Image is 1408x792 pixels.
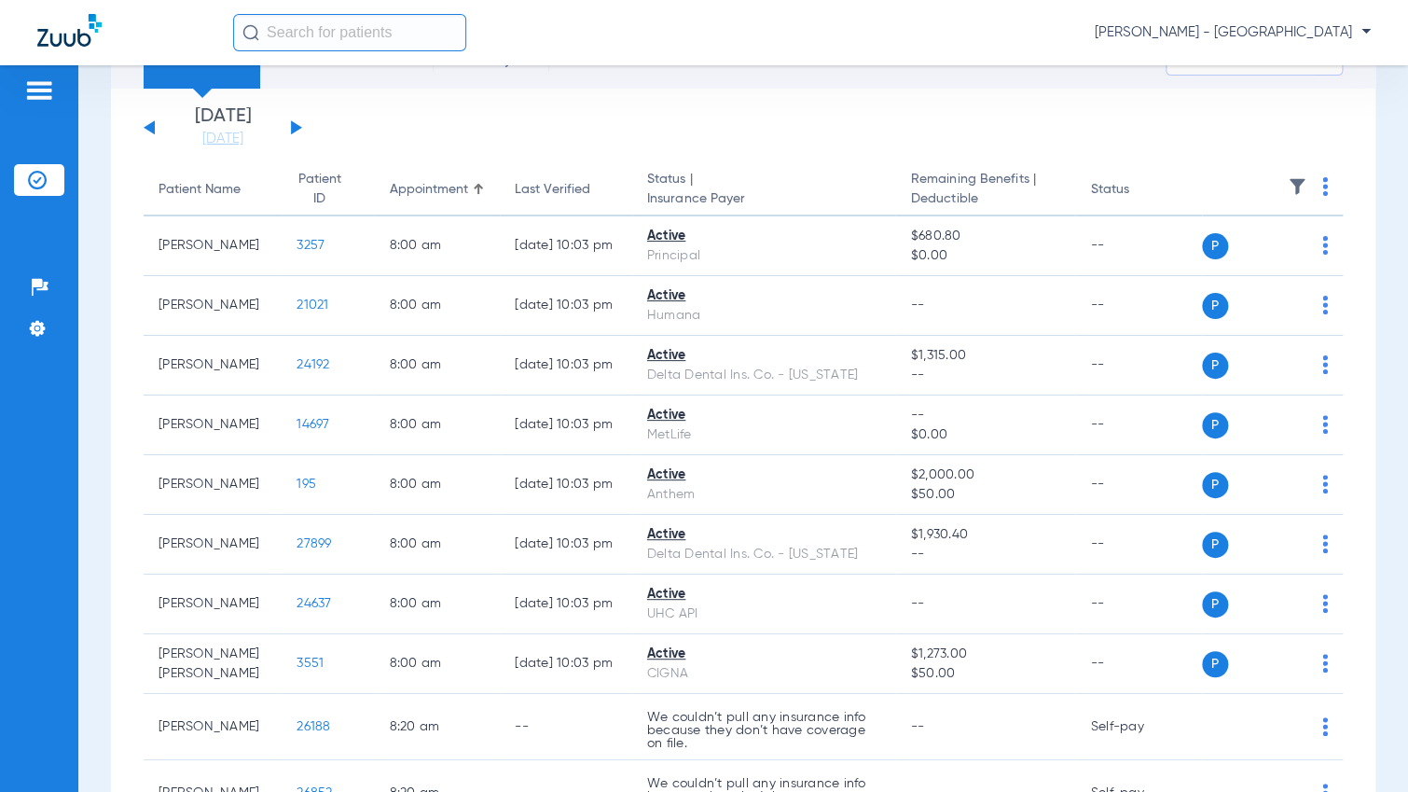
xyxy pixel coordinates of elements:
td: [PERSON_NAME] [144,276,282,336]
div: Delta Dental Ins. Co. - [US_STATE] [647,545,881,564]
td: [PERSON_NAME] [144,396,282,455]
div: MetLife [647,425,881,445]
td: 8:00 AM [374,216,500,276]
input: Search for patients [233,14,466,51]
td: -- [1075,634,1201,694]
img: Zuub Logo [37,14,102,47]
div: Active [647,645,881,664]
span: $680.80 [911,227,1061,246]
td: [DATE] 10:03 PM [500,634,631,694]
div: Active [647,286,881,306]
span: P [1202,353,1228,379]
td: [PERSON_NAME] [144,575,282,634]
span: $1,930.40 [911,525,1061,545]
td: [DATE] 10:03 PM [500,515,631,575]
td: [PERSON_NAME] [PERSON_NAME] [144,634,282,694]
span: Insurance Payer [647,189,881,209]
td: [PERSON_NAME] [144,455,282,515]
td: [DATE] 10:03 PM [500,276,631,336]
span: 14697 [297,418,329,431]
span: P [1202,591,1228,618]
img: filter.svg [1288,177,1306,196]
td: 8:00 AM [374,336,500,396]
td: 8:00 AM [374,396,500,455]
span: 26188 [297,720,330,733]
img: group-dot-blue.svg [1322,475,1328,493]
th: Remaining Benefits | [896,164,1076,216]
div: Active [647,346,881,366]
td: [PERSON_NAME] [144,216,282,276]
span: 24637 [297,597,331,610]
span: 21021 [297,299,328,312]
img: group-dot-blue.svg [1322,594,1328,613]
td: -- [1075,455,1201,515]
span: -- [911,545,1061,564]
th: Status [1075,164,1201,216]
span: 195 [297,478,316,491]
img: group-dot-blue.svg [1322,535,1328,553]
td: [DATE] 10:03 PM [500,575,631,634]
img: group-dot-blue.svg [1322,415,1328,434]
td: -- [1075,396,1201,455]
div: Delta Dental Ins. Co. - [US_STATE] [647,366,881,385]
div: Active [647,525,881,545]
span: $0.00 [911,246,1061,266]
span: 24192 [297,358,329,371]
span: P [1202,651,1228,677]
td: 8:00 AM [374,455,500,515]
td: 8:00 AM [374,515,500,575]
span: [PERSON_NAME] - [GEOGRAPHIC_DATA] [1095,23,1371,42]
td: -- [1075,575,1201,634]
td: [PERSON_NAME] [144,515,282,575]
td: -- [500,694,631,760]
td: [DATE] 10:03 PM [500,455,631,515]
th: Status | [632,164,896,216]
td: [DATE] 10:03 PM [500,336,631,396]
a: [DATE] [167,130,279,148]
div: Principal [647,246,881,266]
div: Patient Name [159,180,267,200]
img: group-dot-blue.svg [1322,355,1328,374]
img: Search Icon [242,24,259,41]
td: [DATE] 10:03 PM [500,216,631,276]
span: -- [911,366,1061,385]
div: Appointment [389,180,485,200]
td: [PERSON_NAME] [144,336,282,396]
img: hamburger-icon [24,79,54,102]
img: group-dot-blue.svg [1322,296,1328,314]
td: [DATE] 10:03 PM [500,396,631,455]
span: $2,000.00 [911,465,1061,485]
span: -- [911,299,925,312]
span: P [1202,293,1228,319]
span: $50.00 [911,485,1061,505]
td: -- [1075,515,1201,575]
span: 3257 [297,239,324,252]
td: [PERSON_NAME] [144,694,282,760]
div: Appointment [389,180,467,200]
div: UHC API [647,604,881,624]
span: $0.00 [911,425,1061,445]
div: Last Verified [515,180,590,200]
span: $1,315.00 [911,346,1061,366]
span: P [1202,233,1228,259]
div: Last Verified [515,180,616,200]
span: $1,273.00 [911,645,1061,664]
span: 3551 [297,657,324,670]
span: 27899 [297,537,331,550]
td: 8:20 AM [374,694,500,760]
span: P [1202,532,1228,558]
div: Humana [647,306,881,326]
img: group-dot-blue.svg [1322,654,1328,673]
span: -- [911,597,925,610]
iframe: Chat Widget [1315,702,1408,792]
div: Anthem [647,485,881,505]
span: -- [911,406,1061,425]
td: -- [1075,276,1201,336]
div: Active [647,227,881,246]
div: Patient Name [159,180,241,200]
td: -- [1075,216,1201,276]
div: Active [647,406,881,425]
span: P [1202,412,1228,438]
li: [DATE] [167,107,279,148]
